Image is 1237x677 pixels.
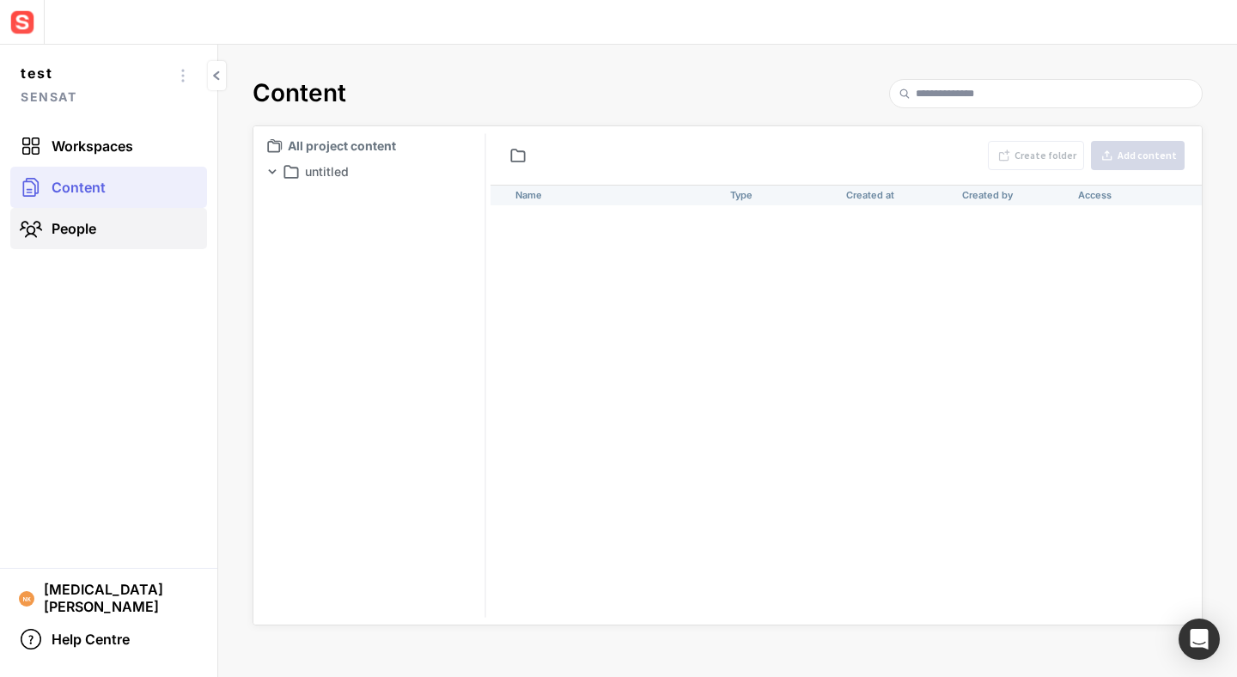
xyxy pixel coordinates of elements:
[288,136,477,156] p: All project content
[7,7,38,38] img: sensat
[21,85,169,108] span: Sensat
[955,185,1071,205] th: Created by
[305,162,453,182] p: untitled
[22,595,32,603] text: NK
[52,631,130,648] span: Help Centre
[52,137,133,155] span: Workspaces
[509,185,723,205] th: Name
[10,167,207,208] a: Content
[1118,150,1177,161] div: Add content
[10,619,207,660] a: Help Centre
[10,125,207,167] a: Workspaces
[1179,619,1220,660] div: Open Intercom Messenger
[1071,185,1187,205] th: Access
[52,179,106,196] span: Content
[10,208,207,249] a: People
[44,581,198,615] span: [MEDICAL_DATA][PERSON_NAME]
[988,141,1084,170] button: Create folder
[21,62,169,85] span: test
[1015,150,1076,161] div: Create folder
[839,185,955,205] th: Created at
[723,185,839,205] th: Type
[52,220,96,237] span: People
[1091,141,1185,170] button: Add content
[253,79,346,108] h2: Content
